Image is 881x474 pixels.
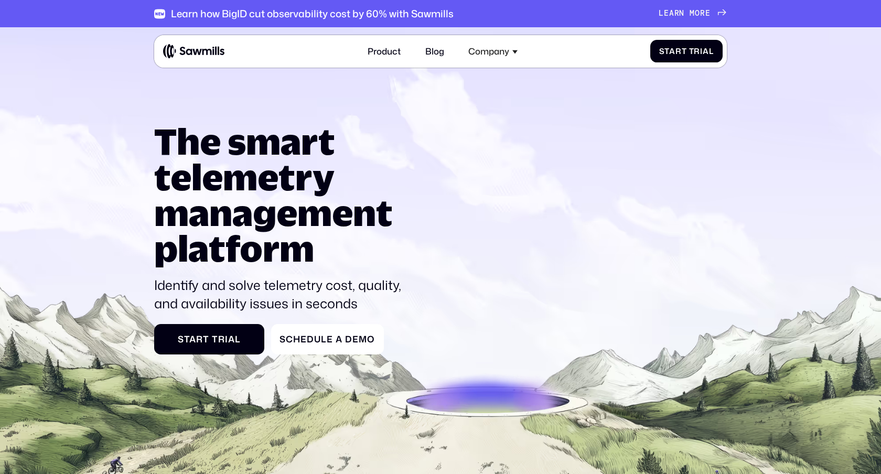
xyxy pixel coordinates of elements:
div: Learn how BigID cut observability cost by 60% with Sawmills [171,8,454,20]
a: Schedule a Demo [271,324,384,354]
a: Start Trial [154,324,264,354]
a: Start Trial [650,40,723,62]
h1: The smart telemetry management platform [154,123,410,266]
a: Learn more [659,9,727,18]
div: Schedule a Demo [280,334,374,344]
div: Learn more [659,9,710,18]
div: Company [468,46,509,57]
a: Product [361,39,407,63]
div: Start Trial [163,334,255,344]
div: Start Trial [659,47,714,56]
a: Blog [418,39,450,63]
p: Identify and solve telemetry cost, quality, and availability issues in seconds [154,276,410,313]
